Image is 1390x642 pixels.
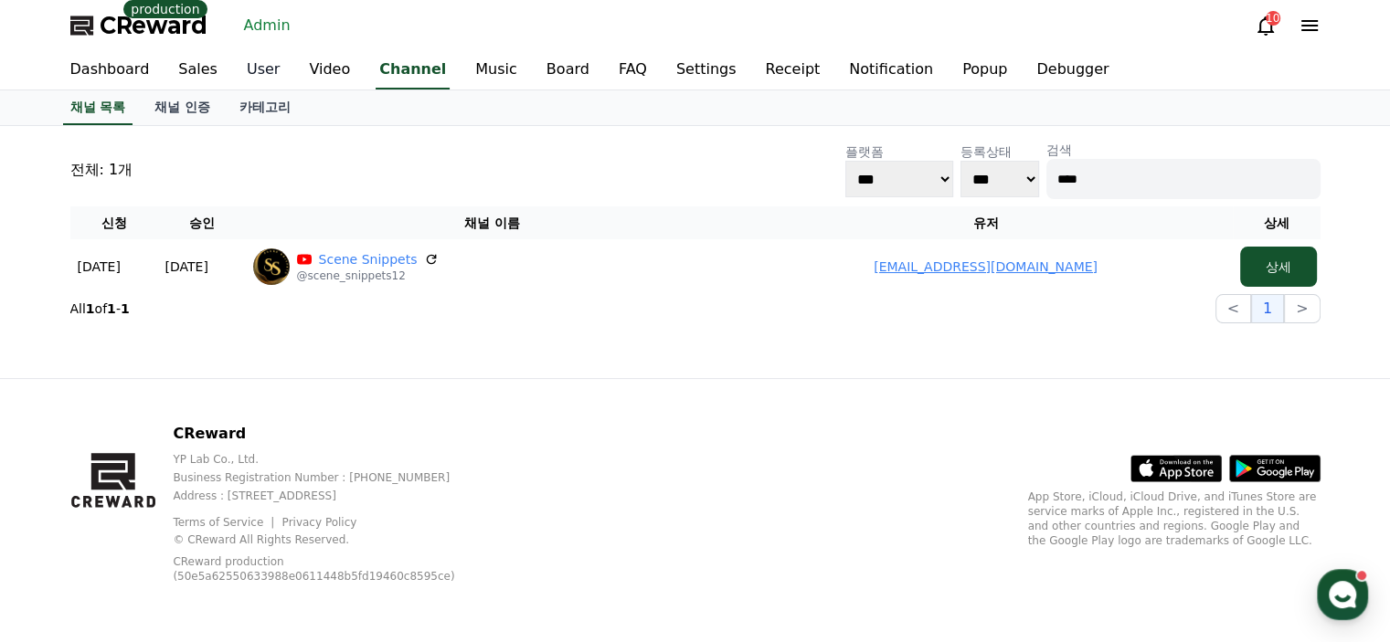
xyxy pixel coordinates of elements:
[63,90,133,125] a: 채널 목록
[70,11,207,40] a: CReward
[1215,294,1251,323] button: <
[173,532,493,547] p: © CReward All Rights Reserved.
[1251,294,1284,323] button: 1
[225,90,305,125] a: 카테고리
[1233,206,1321,239] th: 상세
[604,51,662,89] a: FAQ
[70,159,133,181] p: 전체: 1개
[165,258,208,276] p: [DATE]
[173,452,493,467] p: YP Lab Co., Ltd.
[78,258,121,276] p: [DATE]
[232,51,294,89] a: User
[140,90,225,125] a: 채널 인증
[121,490,236,536] a: Messages
[246,206,739,239] th: 채널 이름
[236,490,351,536] a: Settings
[376,51,450,89] a: Channel
[845,142,953,161] p: 플랫폼
[319,250,418,268] a: Scene Snippets
[173,516,277,529] a: Terms of Service
[173,423,493,445] p: CReward
[1028,489,1321,548] p: App Store, iCloud, iCloud Drive, and iTunes Store are service marks of Apple Inc., registered in ...
[173,470,493,485] p: Business Registration Number : [PHONE_NUMBER]
[1046,141,1321,159] p: 검색
[834,51,948,89] a: Notification
[532,51,604,89] a: Board
[271,518,315,532] span: Settings
[948,51,1022,89] a: Popup
[237,11,298,40] a: Admin
[253,248,290,285] img: Scene Snippets
[158,206,246,239] th: 승인
[86,301,95,316] strong: 1
[1240,259,1317,274] a: 상세
[1240,247,1317,287] button: 상세
[297,268,440,283] p: @scene_snippets12
[294,51,365,89] a: Video
[152,519,206,533] span: Messages
[56,51,164,89] a: Dashboard
[70,300,130,318] p: All of -
[100,11,207,40] span: CReward
[1255,15,1277,37] a: 10
[1266,11,1280,26] div: 10
[1022,51,1123,89] a: Debugger
[173,554,465,584] p: CReward production (50e5a62550633988e0611448b5fd19460c8595ce)
[1284,294,1320,323] button: >
[461,51,532,89] a: Music
[121,301,130,316] strong: 1
[874,259,1098,274] a: [EMAIL_ADDRESS][DOMAIN_NAME]
[739,206,1233,239] th: 유저
[107,301,116,316] strong: 1
[173,489,493,503] p: Address : [STREET_ADDRESS]
[47,518,79,532] span: Home
[70,206,158,239] th: 신청
[282,516,357,529] a: Privacy Policy
[164,51,232,89] a: Sales
[662,51,751,89] a: Settings
[5,490,121,536] a: Home
[960,142,1039,161] p: 등록상태
[750,51,834,89] a: Receipt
